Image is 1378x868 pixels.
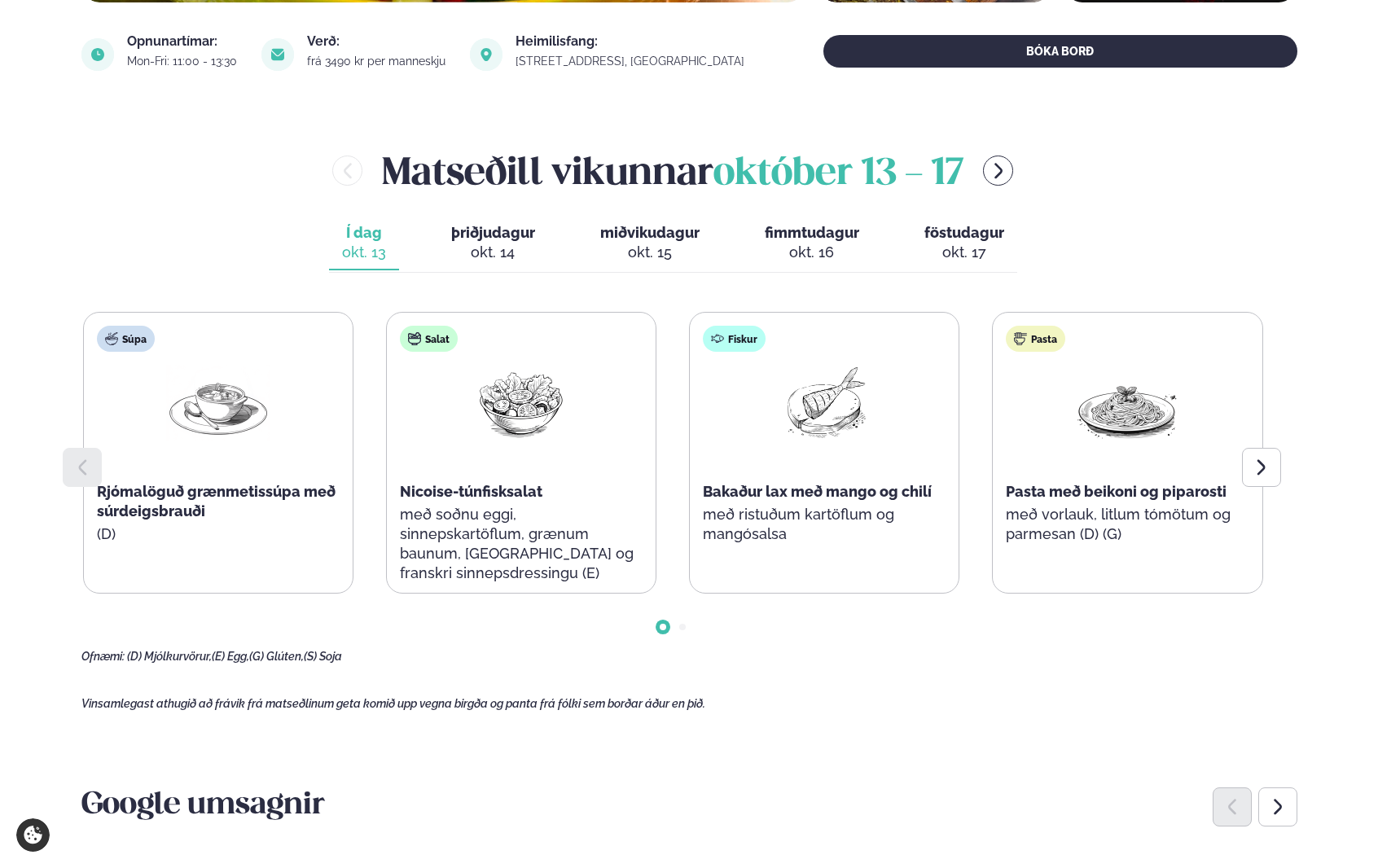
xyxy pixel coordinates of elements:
div: okt. 15 [600,243,700,262]
div: Salat [400,326,458,352]
span: miðvikudagur [600,224,700,241]
div: Heimilisfang: [516,35,749,48]
button: menu-btn-right [983,156,1013,186]
div: Súpa [97,326,155,352]
span: Rjómalöguð grænmetissúpa með súrdeigsbrauði [97,483,336,519]
div: Mon-Fri: 11:00 - 13:30 [127,55,242,68]
div: Pasta [1006,326,1065,352]
span: Vinsamlegast athugið að frávik frá matseðlinum geta komið upp vegna birgða og panta frá fólki sem... [81,697,705,710]
div: okt. 17 [924,243,1004,262]
span: Ofnæmi: [81,650,125,663]
a: Cookie settings [16,818,50,852]
img: Salad.png [469,365,573,441]
span: október 13 - 17 [713,156,963,192]
span: (E) Egg, [212,650,249,663]
div: Previous slide [1213,787,1252,826]
div: okt. 14 [451,243,535,262]
span: Nicoise-túnfisksalat [400,483,542,500]
img: image alt [470,38,502,71]
span: Go to slide 1 [660,624,666,630]
img: salad.svg [408,332,421,345]
p: með soðnu eggi, sinnepskartöflum, grænum baunum, [GEOGRAPHIC_DATA] og franskri sinnepsdressingu (E) [400,505,643,583]
p: (D) [97,524,340,544]
div: frá 3490 kr per manneskju [307,55,450,68]
img: pasta.svg [1014,332,1027,345]
div: okt. 16 [765,243,859,262]
img: Soup.png [166,365,270,441]
img: Fish.png [772,365,876,441]
img: image alt [261,38,294,71]
h3: Google umsagnir [81,787,1297,826]
h2: Matseðill vikunnar [382,144,963,197]
button: miðvikudagur okt. 15 [587,217,713,270]
div: Opnunartímar: [127,35,242,48]
span: Í dag [342,223,386,243]
button: fimmtudagur okt. 16 [752,217,872,270]
span: þriðjudagur [451,224,535,241]
div: Verð: [307,35,450,48]
button: menu-btn-left [332,156,362,186]
span: (G) Glúten, [249,650,304,663]
button: BÓKA BORÐ [823,35,1297,68]
div: Fiskur [703,326,766,352]
span: (D) Mjólkurvörur, [127,650,212,663]
span: Bakaður lax með mango og chilí [703,483,932,500]
span: Pasta með beikoni og piparosti [1006,483,1227,500]
img: image alt [81,38,114,71]
span: fimmtudagur [765,224,859,241]
img: Spagetti.png [1075,365,1179,441]
img: soup.svg [105,332,118,345]
img: fish.svg [711,332,724,345]
button: föstudagur okt. 17 [911,217,1017,270]
a: link [516,51,749,71]
button: Í dag okt. 13 [329,217,399,270]
span: (S) Soja [304,650,342,663]
button: þriðjudagur okt. 14 [438,217,548,270]
div: okt. 13 [342,243,386,262]
span: föstudagur [924,224,1004,241]
p: með ristuðum kartöflum og mangósalsa [703,505,946,544]
p: með vorlauk, litlum tómötum og parmesan (D) (G) [1006,505,1249,544]
span: Go to slide 2 [679,624,686,630]
div: Next slide [1258,787,1297,826]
